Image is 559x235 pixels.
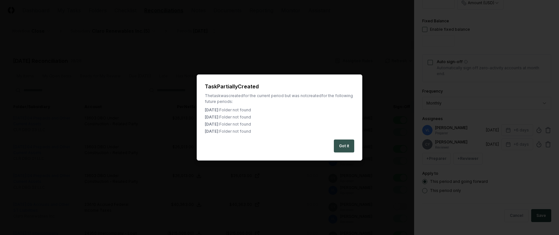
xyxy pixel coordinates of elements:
span: : Folder not found [218,115,251,119]
span: [DATE] [205,107,218,112]
span: [DATE] [205,129,218,134]
span: : Folder not found [218,122,251,127]
span: : Folder not found [218,107,251,112]
span: [DATE] [205,122,218,127]
span: [DATE] [205,115,218,119]
button: Got it [334,140,354,152]
h2: Task Partially Created [205,83,354,90]
div: The task was created for the current period but was not created for the following future periods: [205,93,354,105]
span: : Folder not found [218,129,251,134]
